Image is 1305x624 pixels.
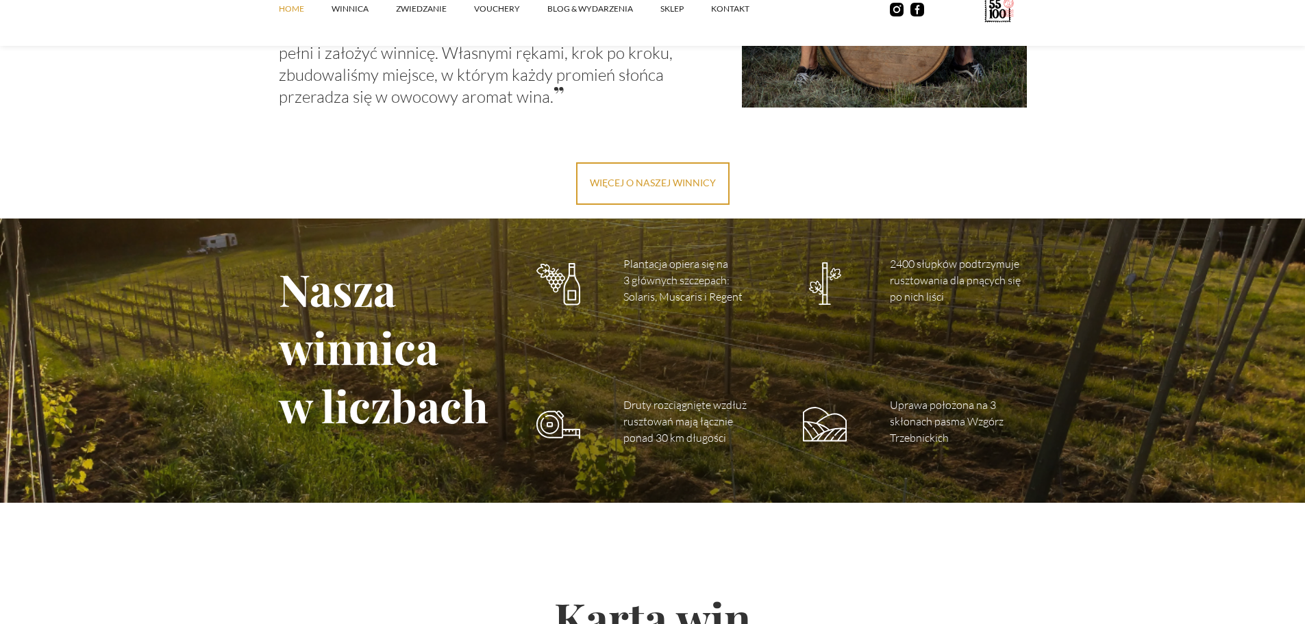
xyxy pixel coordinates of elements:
strong: ” [554,79,564,108]
h1: Nasza winnica w liczbach [279,219,494,475]
p: Plantacja opiera się na 3 głównych szczepach: Solaris, Muscaris i Regent [623,255,760,305]
p: 2400 słupków podtrzymuje rusztowania dla pnących się po nich liści [890,255,1027,305]
p: Uprawa położona na 3 skłonach pasma Wzgórz Trzebnickich [890,397,1027,446]
p: Druty rozciągnięte wzdłuż rusztowań mają łącznie ponad 30 km długości [623,397,760,446]
a: więcej o naszej winnicy [576,162,730,205]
